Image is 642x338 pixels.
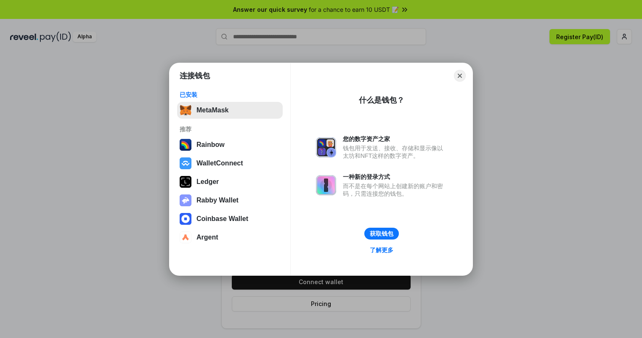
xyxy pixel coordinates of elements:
div: 获取钱包 [370,230,393,237]
img: svg+xml,%3Csvg%20width%3D%2228%22%20height%3D%2228%22%20viewBox%3D%220%200%2028%2028%22%20fill%3D... [180,157,191,169]
button: Argent [177,229,283,246]
div: Rabby Wallet [196,197,239,204]
img: svg+xml,%3Csvg%20width%3D%2228%22%20height%3D%2228%22%20viewBox%3D%220%200%2028%2028%22%20fill%3D... [180,232,191,243]
button: Rabby Wallet [177,192,283,209]
img: svg+xml,%3Csvg%20fill%3D%22none%22%20height%3D%2233%22%20viewBox%3D%220%200%2035%2033%22%20width%... [180,104,191,116]
img: svg+xml,%3Csvg%20xmlns%3D%22http%3A%2F%2Fwww.w3.org%2F2000%2Fsvg%22%20fill%3D%22none%22%20viewBox... [316,137,336,157]
button: WalletConnect [177,155,283,172]
h1: 连接钱包 [180,71,210,81]
button: MetaMask [177,102,283,119]
div: 什么是钱包？ [359,95,404,105]
div: Rainbow [196,141,225,149]
div: 已安装 [180,91,280,98]
div: 钱包用于发送、接收、存储和显示像以太坊和NFT这样的数字资产。 [343,144,447,160]
div: WalletConnect [196,160,243,167]
button: Ledger [177,173,283,190]
button: 获取钱包 [364,228,399,240]
img: svg+xml,%3Csvg%20xmlns%3D%22http%3A%2F%2Fwww.w3.org%2F2000%2Fsvg%22%20fill%3D%22none%22%20viewBox... [316,175,336,195]
div: 一种新的登录方式 [343,173,447,181]
div: Ledger [196,178,219,186]
div: 推荐 [180,125,280,133]
img: svg+xml,%3Csvg%20width%3D%2228%22%20height%3D%2228%22%20viewBox%3D%220%200%2028%2028%22%20fill%3D... [180,213,191,225]
div: Argent [196,234,218,241]
div: MetaMask [196,106,228,114]
img: svg+xml,%3Csvg%20xmlns%3D%22http%3A%2F%2Fwww.w3.org%2F2000%2Fsvg%22%20fill%3D%22none%22%20viewBox... [180,194,191,206]
div: 了解更多 [370,246,393,254]
img: svg+xml,%3Csvg%20width%3D%22120%22%20height%3D%22120%22%20viewBox%3D%220%200%20120%20120%22%20fil... [180,139,191,151]
div: 而不是在每个网站上创建新的账户和密码，只需连接您的钱包。 [343,182,447,197]
div: 您的数字资产之家 [343,135,447,143]
a: 了解更多 [365,245,398,255]
button: Rainbow [177,136,283,153]
img: svg+xml,%3Csvg%20xmlns%3D%22http%3A%2F%2Fwww.w3.org%2F2000%2Fsvg%22%20width%3D%2228%22%20height%3... [180,176,191,188]
button: Close [454,70,466,82]
button: Coinbase Wallet [177,210,283,227]
div: Coinbase Wallet [196,215,248,223]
